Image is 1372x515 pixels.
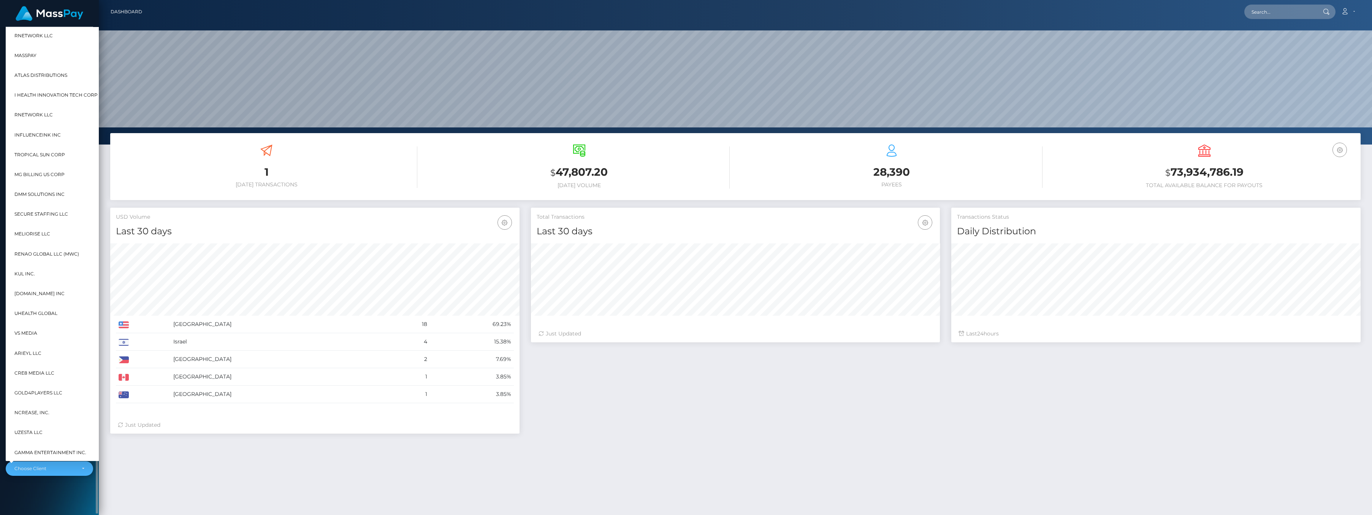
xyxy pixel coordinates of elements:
h6: Total Available Balance for Payouts [1054,182,1355,189]
td: 2 [393,351,430,368]
span: Atlas Distributions [14,70,67,80]
span: 24 [977,330,984,337]
span: UzestA LLC [14,428,43,438]
td: [GEOGRAPHIC_DATA] [171,368,393,386]
h5: Total Transactions [537,213,935,221]
h4: Last 30 days [116,225,514,238]
h5: Transactions Status [957,213,1355,221]
h3: 73,934,786.19 [1054,165,1355,180]
td: 3.85% [430,368,514,386]
span: Gold4Players LLC [14,388,62,398]
h6: [DATE] Volume [429,182,730,189]
a: Dashboard [111,4,142,20]
td: 1 [393,386,430,403]
td: [GEOGRAPHIC_DATA] [171,386,393,403]
small: $ [550,167,556,178]
span: Ncrease, Inc. [14,408,49,418]
span: Tropical Sun Corp [14,150,65,160]
td: 1 [393,368,430,386]
span: Kul Inc. [14,269,35,279]
span: Meliorise LLC [14,229,50,239]
span: DMM Solutions Inc [14,189,65,199]
span: MG Billing US Corp [14,170,65,180]
h5: USD Volume [116,213,514,221]
div: Just Updated [539,330,933,338]
td: 7.69% [430,351,514,368]
h4: Last 30 days [537,225,935,238]
h3: 47,807.20 [429,165,730,180]
span: rNetwork LLC [14,110,53,120]
div: Last hours [959,330,1353,338]
span: MassPay [14,51,36,60]
span: VS Media [14,329,37,339]
button: Choose Client [6,461,93,476]
h6: Payees [741,181,1042,188]
span: [DOMAIN_NAME] INC [14,289,65,299]
h3: 1 [116,165,417,180]
span: Arieyl LLC [14,348,41,358]
img: CA.png [119,374,129,381]
td: 3.85% [430,386,514,403]
img: AU.png [119,391,129,398]
img: MassPay Logo [16,6,83,21]
td: [GEOGRAPHIC_DATA] [171,316,393,333]
td: Israel [171,333,393,351]
span: I HEALTH INNOVATION TECH CORP [14,90,98,100]
h6: [DATE] Transactions [116,181,417,188]
td: 4 [393,333,430,351]
img: PH.png [119,356,129,363]
span: UHealth Global [14,308,57,318]
td: 15.38% [430,333,514,351]
img: IL.png [119,339,129,346]
td: 69.23% [430,316,514,333]
h3: 28,390 [741,165,1042,180]
span: InfluenceInk Inc [14,130,61,140]
span: Cre8 Media LLC [14,368,54,378]
td: 18 [393,316,430,333]
img: US.png [119,321,129,328]
span: RNetwork LLC [14,31,53,41]
input: Search... [1244,5,1316,19]
div: Choose Client [14,466,76,472]
small: $ [1165,167,1171,178]
span: Secure Staffing LLC [14,209,68,219]
td: [GEOGRAPHIC_DATA] [171,351,393,368]
div: Just Updated [118,421,512,429]
h4: Daily Distribution [957,225,1355,238]
span: Gamma Entertainment Inc. [14,448,86,458]
span: Renao Global LLC (MWC) [14,249,79,259]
